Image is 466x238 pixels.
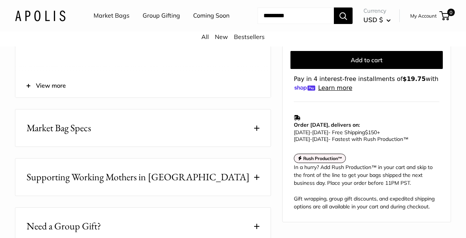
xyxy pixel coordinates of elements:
[312,129,328,136] span: [DATE]
[193,10,229,21] a: Coming Soon
[294,163,439,211] div: In a hurry? Add Rush Production™ in your cart and skip to the front of the line to get your bags ...
[447,9,455,16] span: 0
[27,121,91,135] span: Market Bag Specs
[294,136,310,142] span: [DATE]
[15,159,271,196] button: Supporting Working Mothers in [GEOGRAPHIC_DATA]
[365,129,377,136] span: $150
[15,74,271,97] button: View more
[294,121,360,128] strong: Order [DATE], delivers on:
[234,33,265,40] a: Bestsellers
[215,33,228,40] a: New
[294,129,310,136] span: [DATE]
[410,11,437,20] a: My Account
[15,10,66,21] img: Apolis
[310,136,312,142] span: -
[143,10,180,21] a: Group Gifting
[303,156,342,161] strong: Rush Production™
[258,7,334,24] input: Search...
[363,6,391,16] span: Currency
[27,219,101,234] span: Need a Group Gift?
[363,14,391,26] button: USD $
[312,136,328,142] span: [DATE]
[27,170,250,184] span: Supporting Working Mothers in [GEOGRAPHIC_DATA]
[36,80,66,91] span: View more
[310,129,312,136] span: -
[440,11,450,20] a: 0
[363,16,383,24] span: USD $
[294,136,408,142] span: - Fastest with Rush Production™
[201,33,209,40] a: All
[294,129,436,142] p: - Free Shipping +
[290,51,443,69] button: Add to cart
[15,109,271,147] button: Market Bag Specs
[334,7,353,24] button: Search
[94,10,130,21] a: Market Bags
